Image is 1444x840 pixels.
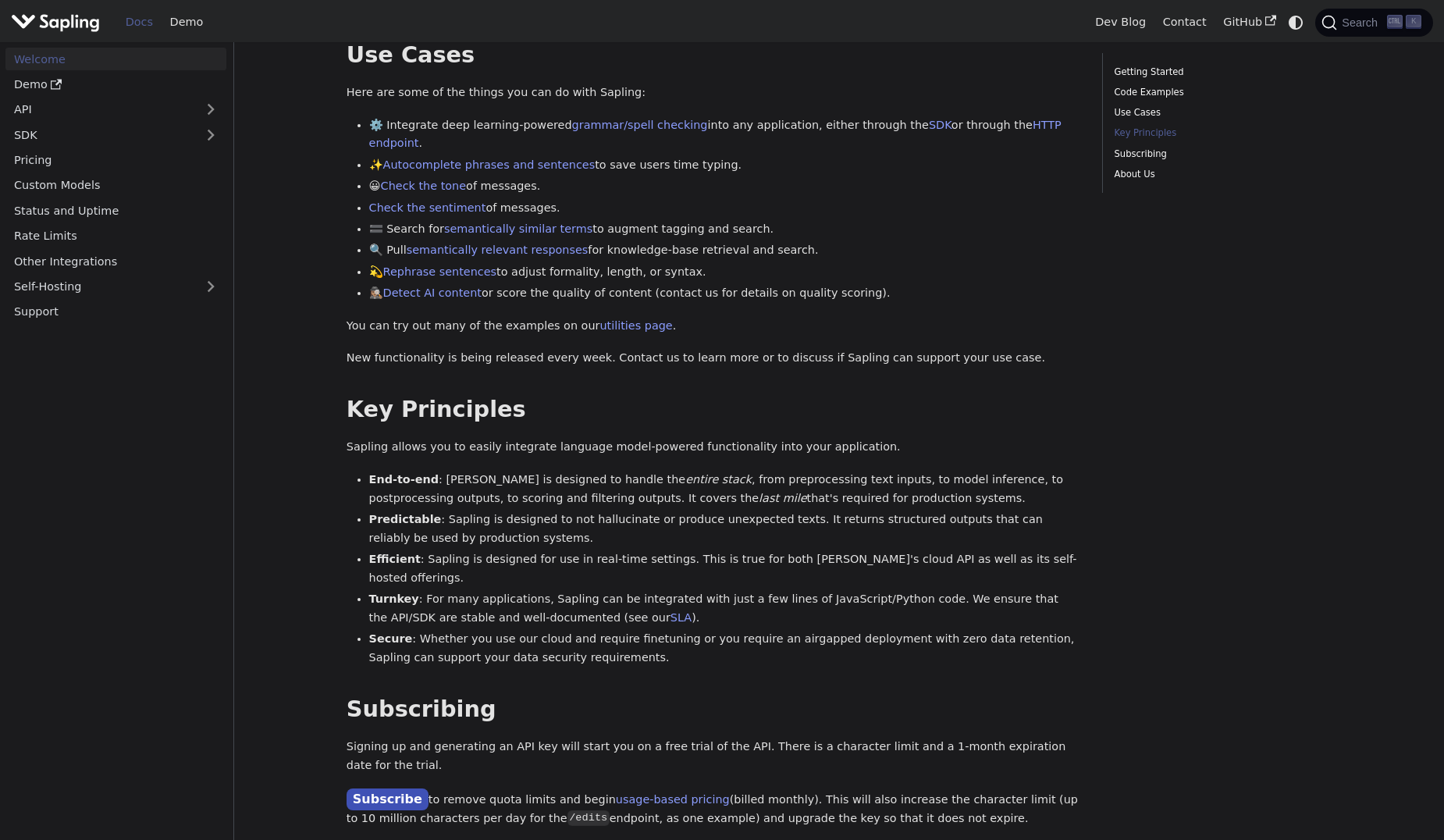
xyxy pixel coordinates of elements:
[1087,10,1154,34] a: Dev Blog
[572,119,708,131] a: grammar/spell checking
[347,41,1080,69] h2: Use Cases
[369,119,1062,150] a: HTTP endpoint
[1315,9,1432,37] button: Search (Ctrl+K)
[369,156,1080,175] li: ✨ to save users time typing.
[444,222,592,235] a: semantically similar terms
[195,98,226,121] button: Expand sidebar category 'API'
[369,241,1080,260] li: 🔍 Pull for knowledge-base retrieval and search.
[369,593,419,605] strong: Turnkey
[685,473,752,486] em: entire stack
[5,276,226,298] a: Self-Hosting
[1115,105,1326,120] a: Use Cases
[369,513,442,525] strong: Predictable
[347,788,429,811] a: Subscribe
[369,471,1080,508] li: : [PERSON_NAME] is designed to handle the , from preprocessing text inputs, to model inference, t...
[369,511,1080,548] li: : Sapling is designed to not hallucinate or produce unexpected texts. It returns structured outpu...
[347,349,1080,368] p: New functionality is being released every week. Contact us to learn more or to discuss if Sapling...
[383,265,496,278] a: Rephrase sentences
[5,225,226,247] a: Rate Limits
[347,396,1080,424] h2: Key Principles
[1154,10,1215,34] a: Contact
[347,317,1080,336] p: You can try out many of the examples on our .
[616,793,730,806] a: usage-based pricing
[1115,167,1326,182] a: About Us
[369,199,1080,218] li: of messages.
[347,738,1080,775] p: Signing up and generating an API key will start you on a free trial of the API. There is a charac...
[369,177,1080,196] li: 😀 of messages.
[1115,85,1326,100] a: Code Examples
[369,630,1080,667] li: : Whether you use our cloud and require finetuning or you require an airgapped deployment with ze...
[1406,15,1421,29] kbd: K
[383,158,596,171] a: Autocomplete phrases and sentences
[347,438,1080,457] p: Sapling allows you to easily integrate language model-powered functionality into your application.
[369,550,1080,588] li: : Sapling is designed for use in real-time settings. This is true for both [PERSON_NAME]'s cloud ...
[5,250,226,272] a: Other Integrations
[407,244,589,256] a: semantically relevant responses
[5,301,226,323] a: Support
[347,696,1080,724] h2: Subscribing
[369,220,1080,239] li: 🟰 Search for to augment tagging and search.
[369,590,1080,628] li: : For many applications, Sapling can be integrated with just a few lines of JavaScript/Python cod...
[1115,147,1326,162] a: Subscribing
[11,11,100,34] img: Sapling.ai
[5,123,195,146] a: SDK
[369,284,1080,303] li: 🕵🏽‍♀️ or score the quality of content (contact us for details on quality scoring).
[5,199,226,222] a: Status and Uptime
[369,473,439,486] strong: End-to-end
[1215,10,1284,34] a: GitHub
[195,123,226,146] button: Expand sidebar category 'SDK'
[5,73,226,96] a: Demo
[369,263,1080,282] li: 💫 to adjust formality, length, or syntax.
[567,810,610,826] code: /edits
[1115,126,1326,141] a: Key Principles
[369,116,1080,154] li: ⚙️ Integrate deep learning-powered into any application, either through the or through the .
[162,10,212,34] a: Demo
[599,319,672,332] a: utilities page
[347,84,1080,102] p: Here are some of the things you can do with Sapling:
[1285,11,1307,34] button: Switch between dark and light mode (currently system mode)
[117,10,162,34] a: Docs
[759,492,806,504] em: last mile
[5,48,226,70] a: Welcome
[1337,16,1387,29] span: Search
[5,98,195,121] a: API
[929,119,951,131] a: SDK
[11,11,105,34] a: Sapling.ai
[381,180,466,192] a: Check the tone
[383,287,482,299] a: Detect AI content
[5,149,226,172] a: Pricing
[369,201,486,214] a: Check the sentiment
[5,174,226,197] a: Custom Models
[369,632,413,645] strong: Secure
[369,553,421,565] strong: Efficient
[1115,65,1326,80] a: Getting Started
[347,789,1080,828] p: to remove quota limits and begin (billed monthly). This will also increase the character limit (u...
[670,611,692,624] a: SLA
